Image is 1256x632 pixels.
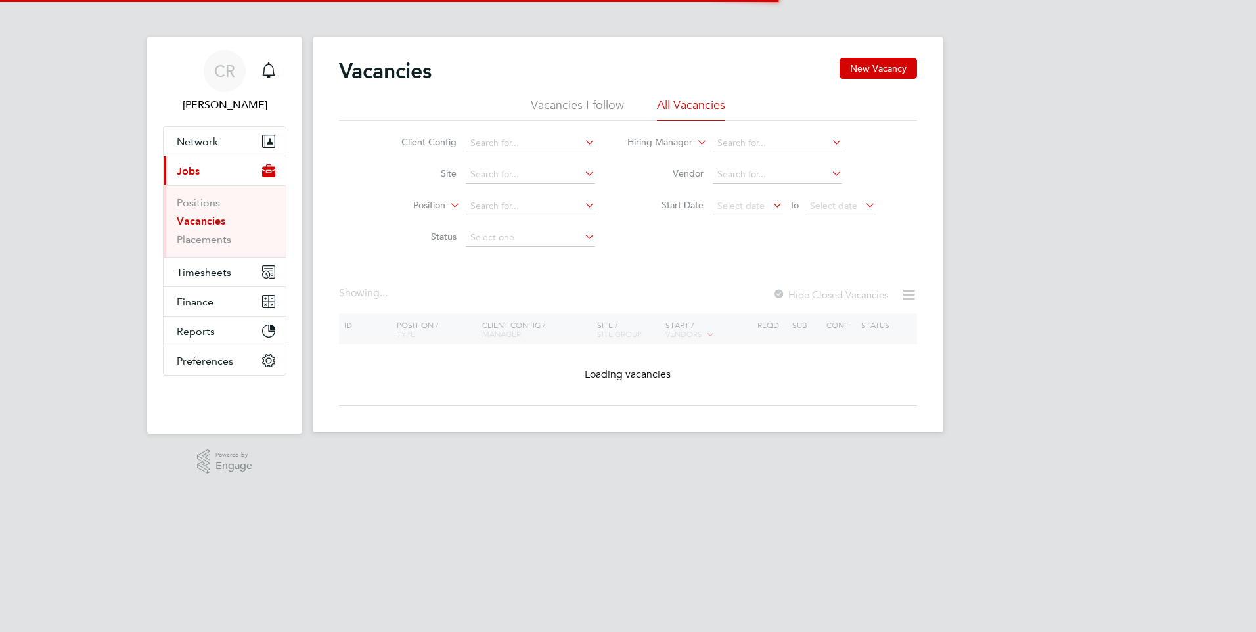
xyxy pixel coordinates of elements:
[381,168,457,179] label: Site
[381,136,457,148] label: Client Config
[370,199,445,212] label: Position
[164,156,286,185] button: Jobs
[713,166,842,184] input: Search for...
[810,200,857,212] span: Select date
[713,134,842,152] input: Search for...
[163,389,286,410] a: Go to home page
[177,325,215,338] span: Reports
[339,286,390,300] div: Showing
[214,62,235,79] span: CR
[466,197,595,215] input: Search for...
[177,165,200,177] span: Jobs
[773,288,888,301] label: Hide Closed Vacancies
[147,37,302,434] nav: Main navigation
[786,196,803,214] span: To
[717,200,765,212] span: Select date
[163,50,286,113] a: CR[PERSON_NAME]
[840,58,917,79] button: New Vacancy
[657,97,725,121] li: All Vacancies
[164,127,286,156] button: Network
[164,287,286,316] button: Finance
[466,229,595,247] input: Select one
[628,199,704,211] label: Start Date
[164,317,286,346] button: Reports
[163,97,286,113] span: Catherine Rowland
[177,196,220,209] a: Positions
[628,168,704,179] label: Vendor
[215,461,252,472] span: Engage
[466,134,595,152] input: Search for...
[177,296,213,308] span: Finance
[531,97,624,121] li: Vacancies I follow
[197,449,253,474] a: Powered byEngage
[466,166,595,184] input: Search for...
[339,58,432,84] h2: Vacancies
[164,258,286,286] button: Timesheets
[164,389,286,410] img: fastbook-logo-retina.png
[177,215,225,227] a: Vacancies
[177,266,231,279] span: Timesheets
[164,185,286,257] div: Jobs
[617,136,692,149] label: Hiring Manager
[381,231,457,242] label: Status
[177,355,233,367] span: Preferences
[215,449,252,461] span: Powered by
[177,233,231,246] a: Placements
[380,286,388,300] span: ...
[164,346,286,375] button: Preferences
[177,135,218,148] span: Network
